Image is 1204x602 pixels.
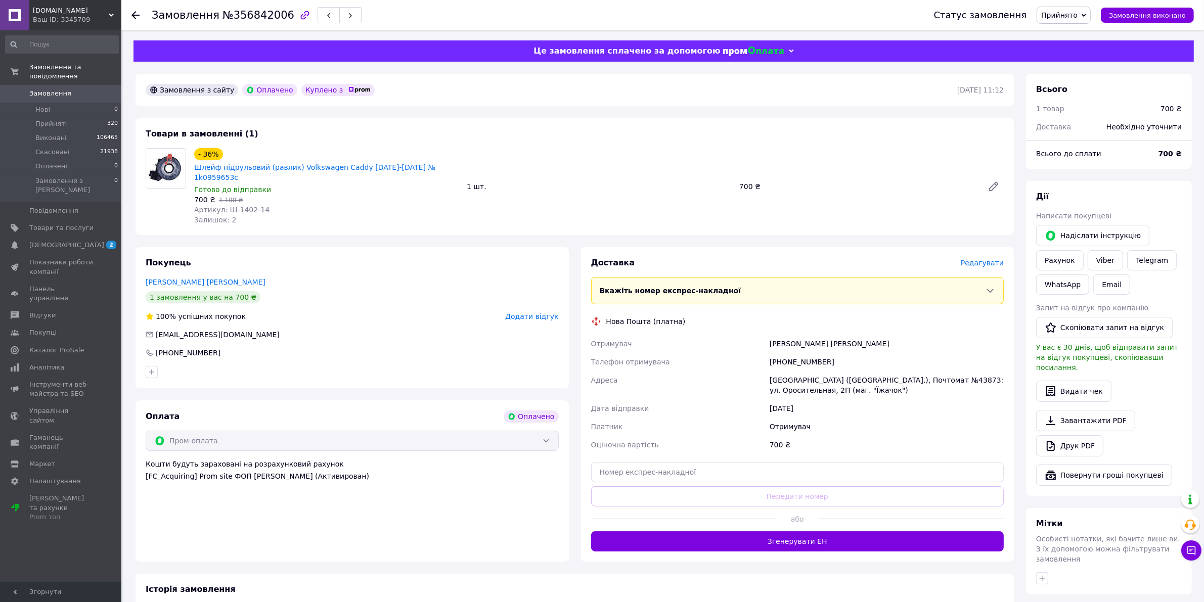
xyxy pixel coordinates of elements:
span: 1 100 ₴ [219,197,243,204]
div: [PHONE_NUMBER] [768,353,1006,371]
span: Замовлення та повідомлення [29,63,121,81]
div: успішних покупок [146,311,246,321]
span: Повідомлення [29,206,78,215]
div: Куплено з [301,84,375,96]
span: Налаштування [29,477,81,486]
a: Редагувати [984,176,1004,197]
span: Аналітика [29,363,64,372]
button: Згенерувати ЕН [591,531,1004,551]
a: WhatsApp [1036,274,1089,295]
input: Номер експрес-накладної [591,462,1004,482]
span: Вкажіть номер експрес-накладної [600,287,741,295]
span: Артикул: Ш-1402-14 [194,206,270,214]
span: Мітки [1036,519,1063,528]
span: 21938 [100,148,118,157]
span: 106465 [97,133,118,143]
span: Оціночна вартість [591,441,659,449]
span: Отримувач [591,340,632,348]
a: [PERSON_NAME] [PERSON_NAME] [146,278,265,286]
img: Шлейф підрульовий (равлик) Volkswagen Caddy 2004-2015 № 1k0959653c [146,149,186,188]
span: Особисті нотатки, які бачите лише ви. З їх допомогою можна фільтрувати замовлення [1036,535,1180,563]
span: 1 товар [1036,105,1064,113]
time: [DATE] 11:12 [957,86,1004,94]
div: 700 ₴ [1161,104,1182,114]
div: [GEOGRAPHIC_DATA] ([GEOGRAPHIC_DATA].), Почтомат №43873: ул. Оросительная, 2П (маг. "Їжачок") [768,371,1006,399]
span: Написати покупцеві [1036,212,1111,220]
button: Повернути гроші покупцеві [1036,465,1172,486]
span: Запит на відгук про компанію [1036,304,1148,312]
button: Надіслати інструкцію [1036,225,1149,246]
span: Панель управління [29,285,94,303]
span: 0 [114,105,118,114]
span: Замовлення з [PERSON_NAME] [35,176,114,195]
div: Prom топ [29,513,94,522]
div: 700 ₴ [768,436,1006,454]
a: Telegram [1127,250,1177,270]
div: - 36% [194,148,223,160]
a: Завантажити PDF [1036,410,1135,431]
div: [DATE] [768,399,1006,418]
button: Чат з покупцем [1181,540,1201,561]
button: Рахунок [1036,250,1084,270]
span: №356842006 [222,9,294,21]
a: Шлейф підрульовий (равлик) Volkswagen Caddy [DATE]-[DATE] № 1k0959653c [194,163,435,181]
span: Доставка [591,258,635,267]
div: [PHONE_NUMBER] [155,348,221,358]
img: evopay logo [723,47,784,56]
span: Замовлення [29,89,71,98]
input: Пошук [5,35,119,54]
a: Viber [1088,250,1123,270]
span: Товари в замовленні (1) [146,129,258,138]
span: Гаманець компанії [29,433,94,451]
div: 1 шт. [463,179,735,194]
span: Замовлення виконано [1109,12,1186,19]
span: Дії [1036,192,1049,201]
a: Друк PDF [1036,435,1103,456]
div: Нова Пошта (платна) [604,316,688,327]
span: Всього [1036,84,1067,94]
span: Телефон отримувача [591,358,670,366]
span: [EMAIL_ADDRESS][DOMAIN_NAME] [156,331,280,339]
div: Повернутися назад [131,10,140,20]
span: Платник [591,423,623,431]
span: 700 ₴ [194,196,215,204]
span: [PERSON_NAME] та рахунки [29,494,94,522]
span: Нові [35,105,50,114]
span: Оплата [146,411,180,421]
span: Готово до відправки [194,186,271,194]
img: prom [348,87,371,93]
span: Показники роботи компанії [29,258,94,276]
span: Управління сайтом [29,406,94,425]
span: Історія замовлення [146,584,236,594]
button: Email [1093,274,1130,295]
span: [DEMOGRAPHIC_DATA] [29,241,104,250]
div: 700 ₴ [735,179,979,194]
div: Замовлення з сайту [146,84,238,96]
span: Всього до сплати [1036,150,1101,158]
span: Виконані [35,133,67,143]
div: Необхідно уточнити [1100,116,1188,138]
span: 100% [156,312,176,320]
span: Прийняті [35,119,67,128]
div: Оплачено [504,410,558,423]
div: Кошти будуть зараховані на розрахунковий рахунок [146,459,559,481]
span: Покупці [29,328,57,337]
span: Оплачені [35,162,67,171]
span: Відгуки [29,311,56,320]
span: Редагувати [961,259,1004,267]
span: Скасовані [35,148,70,157]
button: Видати чек [1036,381,1111,402]
span: Додати відгук [505,312,558,320]
span: Прийнято [1041,11,1078,19]
span: Покупець [146,258,191,267]
span: Дата відправки [591,404,649,412]
div: [FC_Acquiring] Prom site ФОП [PERSON_NAME] (Активирован) [146,471,559,481]
div: Статус замовлення [934,10,1027,20]
div: [PERSON_NAME] [PERSON_NAME] [768,335,1006,353]
span: Товари та послуги [29,223,94,233]
span: Vugidno.in.ua [33,6,109,15]
span: Каталог ProSale [29,346,84,355]
span: 320 [107,119,118,128]
span: Це замовлення сплачено за допомогою [533,46,720,56]
span: Маркет [29,459,55,469]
